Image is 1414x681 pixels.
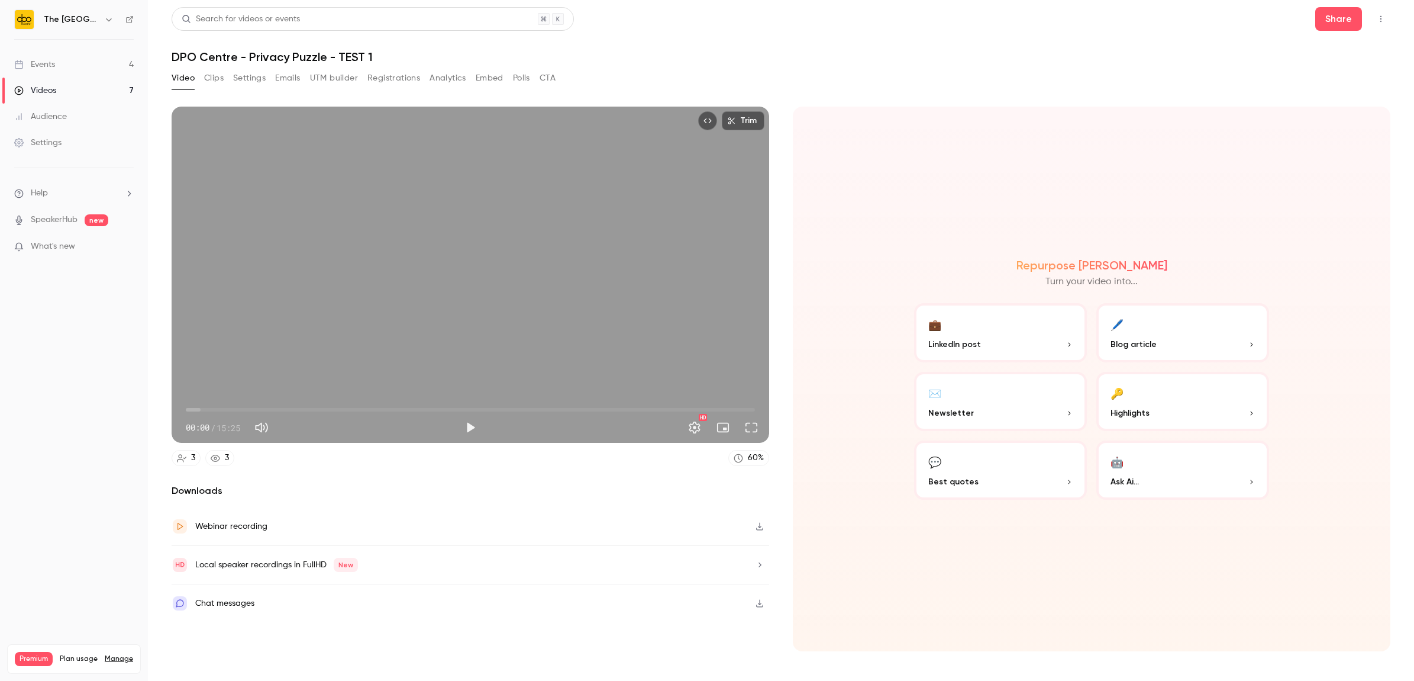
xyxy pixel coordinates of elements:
button: CTA [540,69,556,88]
a: 3 [205,450,234,466]
button: ✉️Newsletter [914,372,1087,431]
button: 💼LinkedIn post [914,303,1087,362]
div: Chat messages [195,596,254,611]
button: Top Bar Actions [1371,9,1390,28]
span: Premium [15,652,53,666]
span: What's new [31,240,75,253]
button: Clips [204,69,224,88]
div: 3 [225,452,229,464]
div: Audience [14,111,67,123]
button: Mute [250,416,273,439]
span: Newsletter [928,407,974,419]
div: ✉️ [928,384,941,402]
button: 🔑Highlights [1096,372,1269,431]
div: Search for videos or events [182,13,300,25]
button: Share [1315,7,1362,31]
p: Videos [15,666,37,677]
div: Settings [14,137,62,149]
button: Analytics [430,69,466,88]
button: Settings [683,416,706,439]
div: 🤖 [1110,452,1124,471]
span: Highlights [1110,407,1150,419]
button: Registrations [367,69,420,88]
img: The DPO Centre [15,10,34,29]
div: Events [14,59,55,70]
div: Webinar recording [195,519,267,534]
h6: The [GEOGRAPHIC_DATA] [44,14,99,25]
p: / 300 [111,666,133,677]
a: 3 [172,450,201,466]
div: 00:00 [186,422,240,434]
span: 7 [111,668,115,675]
button: UTM builder [310,69,358,88]
span: 00:00 [186,422,209,434]
div: 💼 [928,315,941,333]
span: Best quotes [928,476,979,488]
div: 🔑 [1110,384,1124,402]
h2: Repurpose [PERSON_NAME] [1016,258,1167,272]
button: 🖊️Blog article [1096,303,1269,362]
button: Trim [722,111,764,130]
button: Play [459,416,482,439]
div: 💬 [928,452,941,471]
button: 🤖Ask Ai... [1096,441,1269,500]
button: Full screen [740,416,763,439]
button: Polls [513,69,530,88]
h2: Downloads [172,484,769,498]
div: 🖊️ [1110,315,1124,333]
div: HD [699,414,707,421]
a: 60% [728,450,769,466]
span: Ask Ai... [1110,476,1139,488]
span: Blog article [1110,338,1157,351]
button: Video [172,69,195,88]
div: Videos [14,85,56,97]
span: Help [31,187,48,200]
div: Local speaker recordings in FullHD [195,558,358,572]
li: help-dropdown-opener [14,187,134,200]
span: / [211,422,215,434]
button: 💬Best quotes [914,441,1087,500]
button: Embed video [698,111,717,130]
span: new [85,214,108,226]
button: Embed [476,69,503,88]
span: Plan usage [60,654,98,664]
div: 3 [191,452,195,464]
button: Turn on miniplayer [711,416,735,439]
span: LinkedIn post [928,338,981,351]
span: New [334,558,358,572]
button: Emails [275,69,300,88]
button: Settings [233,69,266,88]
span: 15:25 [217,422,240,434]
h1: DPO Centre - Privacy Puzzle - TEST 1 [172,50,1390,64]
a: SpeakerHub [31,214,78,226]
div: 60 % [748,452,764,464]
p: Turn your video into... [1045,275,1138,289]
a: Manage [105,654,133,664]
